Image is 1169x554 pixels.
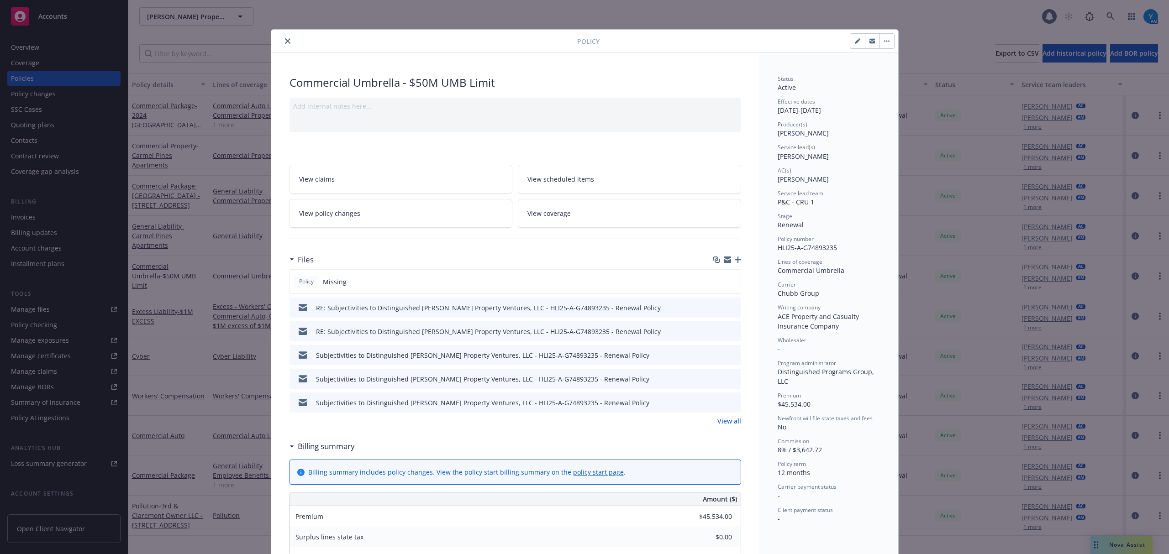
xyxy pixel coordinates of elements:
span: View coverage [527,209,571,218]
div: Subjectivities to Distinguished [PERSON_NAME] Property Ventures, LLC - HLI25-A-G74893235 - Renewa... [316,374,649,384]
div: [DATE] - [DATE] [778,98,880,115]
span: View scheduled items [527,174,594,184]
span: Policy number [778,235,814,243]
span: View claims [299,174,335,184]
button: download file [715,327,722,336]
button: download file [715,374,722,384]
div: RE: Subjectivities to Distinguished [PERSON_NAME] Property Ventures, LLC - HLI25-A-G74893235 - Re... [316,327,661,336]
span: Missing [323,277,347,287]
button: download file [715,398,722,408]
span: Newfront will file state taxes and fees [778,414,873,422]
div: Subjectivities to Distinguished [PERSON_NAME] Property Ventures, LLC - HLI25-A-G74893235 - Renewa... [316,398,649,408]
span: 12 months [778,468,810,477]
a: View claims [290,165,513,193]
div: Billing summary includes policy changes. View the policy start billing summary on the . [308,467,626,477]
span: Commission [778,437,809,445]
button: preview file [729,350,737,360]
a: View scheduled items [518,165,741,193]
span: Premium [295,512,323,521]
a: View coverage [518,199,741,228]
span: Writing company [778,303,821,311]
a: View policy changes [290,199,513,228]
button: close [282,36,293,47]
button: preview file [729,374,737,384]
a: policy start page [573,468,624,476]
span: P&C - CRU 1 [778,198,814,206]
span: - [778,345,780,353]
span: Renewal [778,220,804,229]
h3: Billing summary [298,440,355,452]
span: Carrier payment status [778,483,837,491]
button: preview file [729,327,737,336]
span: Service lead team [778,189,823,197]
span: Client payment status [778,506,833,514]
div: RE: Subjectivities to Distinguished [PERSON_NAME] Property Ventures, LLC - HLI25-A-G74893235 - Re... [316,303,661,313]
span: Chubb Group [778,289,819,298]
span: View policy changes [299,209,360,218]
span: Program administrator [778,359,836,367]
span: [PERSON_NAME] [778,129,829,137]
div: Commercial Umbrella - $50M UMB Limit [290,75,741,90]
span: Carrier [778,281,796,288]
span: Policy term [778,460,806,468]
div: Billing summary [290,440,355,452]
span: Premium [778,392,801,399]
div: Commercial Umbrella [778,266,880,275]
div: Subjectivities to Distinguished [PERSON_NAME] Property Ventures, LLC - HLI25-A-G74893235 - Renewa... [316,350,649,360]
span: Policy [577,37,600,46]
span: Service lead(s) [778,143,815,151]
button: download file [715,350,722,360]
span: Surplus lines state tax [295,533,363,541]
span: Producer(s) [778,120,807,128]
input: 0.00 [678,510,737,523]
div: Add internal notes here... [293,101,737,111]
span: Amount ($) [703,494,737,504]
span: Effective dates [778,98,815,105]
button: preview file [729,303,737,313]
span: Lines of coverage [778,258,822,266]
span: [PERSON_NAME] [778,175,829,183]
span: Distinguished Programs Group, LLC [778,367,876,386]
span: No [778,423,786,431]
span: Wholesaler [778,336,806,344]
h3: Files [298,254,314,266]
span: AC(s) [778,167,791,174]
span: Status [778,75,794,83]
button: preview file [729,398,737,408]
span: Policy [297,277,316,286]
span: Active [778,83,796,92]
span: Stage [778,212,792,220]
span: - [778,514,780,523]
input: 0.00 [678,530,737,544]
div: Files [290,254,314,266]
span: HLI25-A-G74893235 [778,243,837,252]
button: download file [715,303,722,313]
span: $45,534.00 [778,400,811,408]
a: View all [717,416,741,426]
span: [PERSON_NAME] [778,152,829,161]
span: 8% / $3,642.72 [778,445,822,454]
span: - [778,491,780,500]
span: ACE Property and Casualty Insurance Company [778,312,861,330]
